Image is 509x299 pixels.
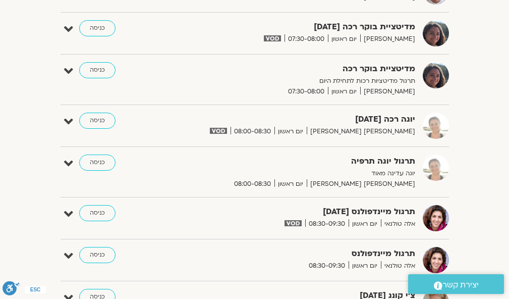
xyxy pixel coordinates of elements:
[349,219,381,229] span: יום ראשון
[198,155,415,168] strong: תרגול יוגה תרפיה
[264,35,280,41] img: vodicon
[305,261,349,271] span: 08:30-09:30
[442,278,479,292] span: יצירת קשר
[198,62,415,76] strong: מדיטציית בוקר רכה
[328,86,360,97] span: יום ראשון
[349,261,381,271] span: יום ראשון
[198,168,415,179] p: יוגה עדינה מאוד
[307,179,415,189] span: [PERSON_NAME] [PERSON_NAME]
[79,20,116,36] a: כניסה
[231,179,274,189] span: 08:00-08:30
[79,113,116,129] a: כניסה
[79,247,116,263] a: כניסה
[360,34,415,44] span: [PERSON_NAME]
[381,261,415,271] span: אלה טולנאי
[198,20,415,34] strong: מדיטציית בוקר רכה [DATE]
[79,205,116,221] a: כניסה
[198,205,415,219] strong: תרגול מיינדפולנס [DATE]
[198,113,415,126] strong: יוגה רכה [DATE]
[79,155,116,171] a: כניסה
[274,179,307,189] span: יום ראשון
[328,34,360,44] span: יום ראשון
[231,126,274,137] span: 08:00-08:30
[285,86,328,97] span: 07:30-08:00
[307,126,415,137] span: [PERSON_NAME] [PERSON_NAME]
[285,220,301,226] img: vodicon
[198,76,415,86] p: תרגול מדיטציות רכות לתחילת היום
[305,219,349,229] span: 08:30-09:30
[210,128,227,134] img: vodicon
[79,62,116,78] a: כניסה
[274,126,307,137] span: יום ראשון
[408,274,504,294] a: יצירת קשר
[198,247,415,261] strong: תרגול מיינדפולנס
[381,219,415,229] span: אלה טולנאי
[285,34,328,44] span: 07:30-08:00
[360,86,415,97] span: [PERSON_NAME]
